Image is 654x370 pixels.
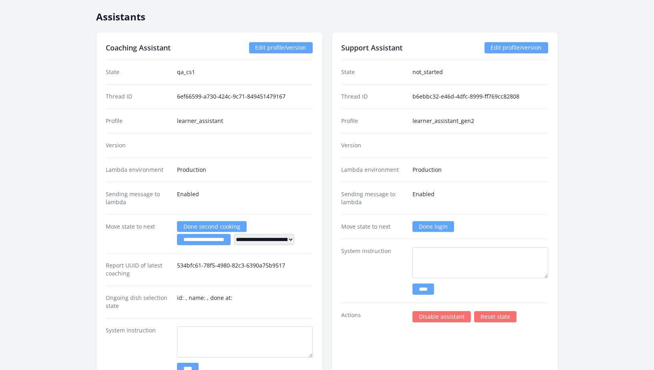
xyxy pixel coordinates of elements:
dt: Move state to next [342,223,406,231]
dd: 6ef66599-a730-424c-9c71-849451479167 [177,92,313,101]
a: Done login [413,221,454,232]
a: Edit profile/version [249,42,313,53]
dt: Lambda environment [106,166,171,174]
dt: Lambda environment [342,166,406,174]
a: Done second cooking [177,221,247,232]
dt: Actions [342,311,406,322]
dt: Move state to next [106,223,171,245]
h2: Coaching Assistant [106,42,171,53]
dt: Profile [342,117,406,125]
dt: Version [342,141,406,149]
dt: Version [106,141,171,149]
a: Reset state [474,311,517,322]
dt: Profile [106,117,171,125]
dd: Production [413,166,548,174]
dt: System instruction [342,247,406,295]
dd: Enabled [177,190,313,206]
h2: Assistants [97,4,558,23]
dd: learner_assistant [177,117,313,125]
dd: Production [177,166,313,174]
dd: Enabled [413,190,548,206]
dt: Thread ID [342,92,406,101]
h2: Support Assistant [342,42,403,53]
dt: Sending message to lambda [342,190,406,206]
a: Disable assistant [413,311,471,322]
dt: Ongoing dish selection state [106,294,171,310]
dt: Thread ID [106,92,171,101]
dt: State [106,68,171,76]
a: Edit profile/version [485,42,548,53]
dd: b6ebbc32-e46d-4dfc-8999-ff769cc82808 [413,92,548,101]
dt: Sending message to lambda [106,190,171,206]
dd: learner_assistant_gen2 [413,117,548,125]
dd: not_started [413,68,548,76]
dd: id: , name: , done at: [177,294,313,310]
dd: 534bfc61-78f5-4980-82c3-6390a75b9517 [177,261,313,277]
dt: State [342,68,406,76]
dd: qa_cs1 [177,68,313,76]
dt: Report UUID of latest coaching [106,261,171,277]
